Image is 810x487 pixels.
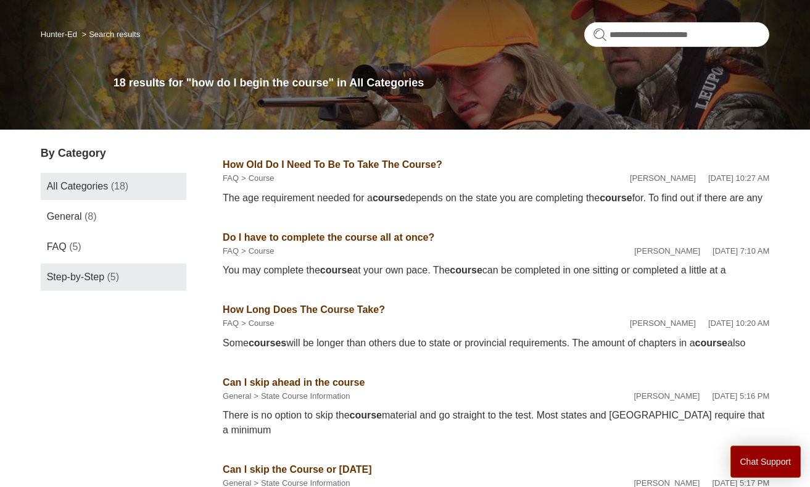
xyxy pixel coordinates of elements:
em: course [350,410,382,420]
li: [PERSON_NAME] [634,245,700,257]
time: 05/15/2024, 10:27 [708,173,769,183]
li: Hunter-Ed [41,30,80,39]
li: General [223,390,251,402]
em: course [600,193,632,203]
a: FAQ [223,318,239,328]
div: You may complete the at your own pace. The can be completed in one sitting or completed a little ... [223,263,769,278]
time: 08/08/2022, 07:10 [713,246,769,256]
span: FAQ [47,241,67,252]
li: FAQ [223,172,239,185]
time: 05/15/2024, 10:20 [708,318,769,328]
div: Some will be longer than others due to state or provincial requirements. The amount of chapters i... [223,336,769,351]
li: FAQ [223,245,239,257]
a: State Course Information [261,391,350,401]
span: (5) [69,241,81,252]
span: General [47,211,82,222]
li: Course [239,317,275,330]
input: Search [584,22,769,47]
span: (18) [111,181,128,191]
a: How Old Do I Need To Be To Take The Course? [223,159,442,170]
em: courses [249,338,286,348]
a: Course [249,318,275,328]
li: [PERSON_NAME] [634,390,700,402]
span: All Categories [47,181,109,191]
div: There is no option to skip the material and go straight to the test. Most states and [GEOGRAPHIC_... [223,408,769,438]
em: course [320,265,352,275]
a: General (8) [41,203,186,230]
a: Course [249,246,275,256]
h1: 18 results for "how do I begin the course" in All Categories [114,75,770,91]
li: [PERSON_NAME] [630,172,696,185]
li: Course [239,245,275,257]
li: Search results [80,30,141,39]
h3: By Category [41,145,186,162]
li: FAQ [223,317,239,330]
a: How Long Does The Course Take? [223,304,385,315]
em: course [373,193,405,203]
button: Chat Support [730,446,801,478]
a: Can I skip the Course or [DATE] [223,464,372,475]
em: course [695,338,727,348]
a: FAQ [223,173,239,183]
time: 02/12/2024, 17:16 [712,391,769,401]
span: Step-by-Step [47,272,104,282]
div: The age requirement needed for a depends on the state you are completing the for. To find out if ... [223,191,769,206]
em: course [450,265,482,275]
span: (5) [107,272,120,282]
li: [PERSON_NAME] [630,317,696,330]
a: Hunter-Ed [41,30,77,39]
a: All Categories (18) [41,173,186,200]
li: Course [239,172,275,185]
a: Do I have to complete the course all at once? [223,232,434,243]
a: General [223,391,251,401]
a: Step-by-Step (5) [41,264,186,291]
a: FAQ [223,246,239,256]
a: FAQ (5) [41,233,186,260]
a: Course [249,173,275,183]
a: Can I skip ahead in the course [223,377,365,388]
span: (8) [85,211,97,222]
li: State Course Information [251,390,350,402]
